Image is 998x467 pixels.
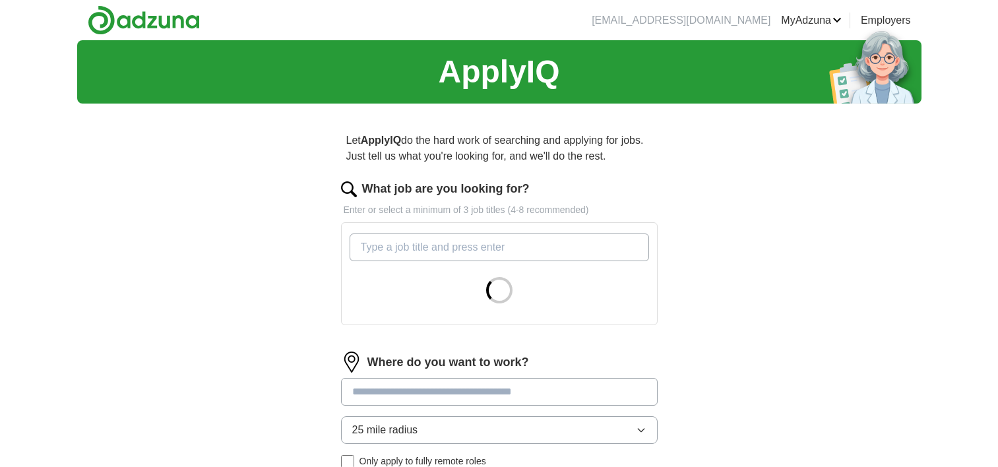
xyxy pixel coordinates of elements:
label: Where do you want to work? [367,354,529,371]
img: Adzuna logo [88,5,200,35]
span: 25 mile radius [352,422,418,438]
img: search.png [341,181,357,197]
p: Let do the hard work of searching and applying for jobs. Just tell us what you're looking for, an... [341,127,658,170]
li: [EMAIL_ADDRESS][DOMAIN_NAME] [592,13,770,28]
h1: ApplyIQ [438,48,559,96]
p: Enter or select a minimum of 3 job titles (4-8 recommended) [341,203,658,217]
input: Type a job title and press enter [350,233,649,261]
img: location.png [341,352,362,373]
label: What job are you looking for? [362,180,530,198]
a: MyAdzuna [781,13,842,28]
a: Employers [861,13,911,28]
strong: ApplyIQ [361,135,401,146]
button: 25 mile radius [341,416,658,444]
